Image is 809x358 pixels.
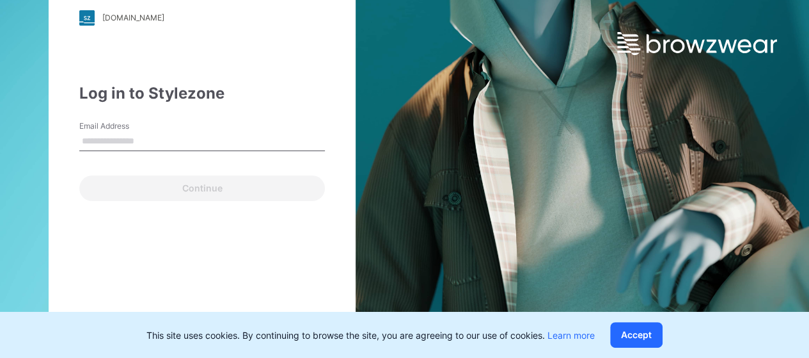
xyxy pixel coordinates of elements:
img: browzwear-logo.e42bd6dac1945053ebaf764b6aa21510.svg [617,32,777,55]
p: This site uses cookies. By continuing to browse the site, you are agreeing to our use of cookies. [146,329,595,342]
img: stylezone-logo.562084cfcfab977791bfbf7441f1a819.svg [79,10,95,26]
div: [DOMAIN_NAME] [102,13,164,22]
button: Accept [610,322,663,348]
div: Log in to Stylezone [79,82,325,105]
label: Email Address [79,120,169,132]
a: Learn more [547,330,595,341]
a: [DOMAIN_NAME] [79,10,325,26]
